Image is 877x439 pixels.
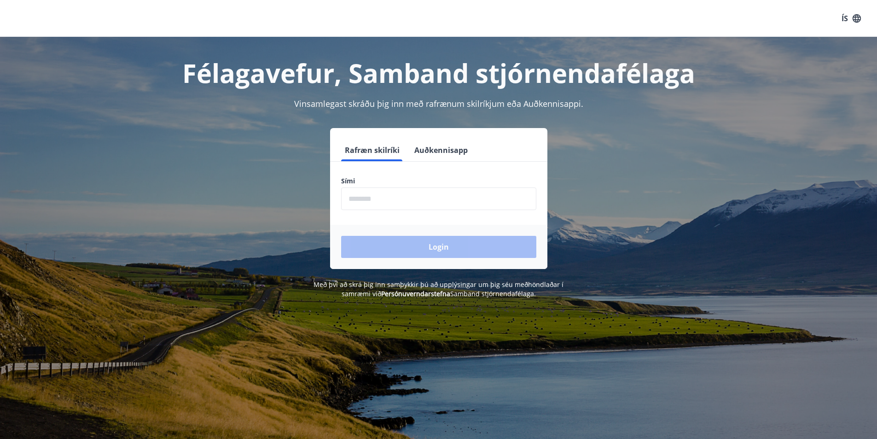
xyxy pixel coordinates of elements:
h1: Félagavefur, Samband stjórnendafélaga [118,55,759,90]
button: ÍS [836,10,866,27]
span: Vinsamlegast skráðu þig inn með rafrænum skilríkjum eða Auðkennisappi. [294,98,583,109]
span: Með því að skrá þig inn samþykkir þú að upplýsingar um þig séu meðhöndlaðar í samræmi við Samband... [314,280,563,298]
label: Sími [341,176,536,186]
button: Auðkennisapp [411,139,471,161]
a: Persónuverndarstefna [381,289,450,298]
button: Rafræn skilríki [341,139,403,161]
